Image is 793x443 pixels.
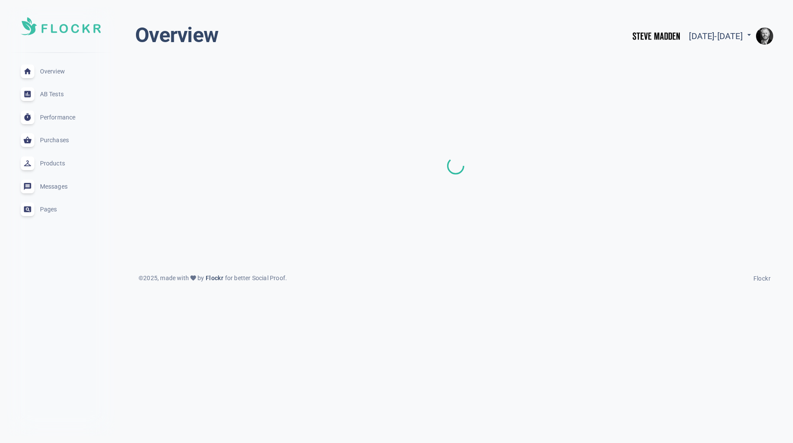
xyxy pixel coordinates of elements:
a: Performance [7,106,114,129]
span: Flockr [204,275,225,281]
a: Overview [7,60,114,83]
img: Soft UI Logo [21,17,101,35]
a: Products [7,152,114,175]
span: favorite [190,275,197,281]
img: stevemadden [630,22,682,49]
a: Purchases [7,129,114,152]
a: Flockr [753,272,771,283]
a: Flockr [204,273,225,283]
a: Messages [7,175,114,198]
h1: Overview [135,22,218,48]
div: © 2025 , made with by for better Social Proof. [133,273,292,283]
span: [DATE] - [DATE] [689,31,753,41]
img: e9922e3fc00dd5316fa4c56e6d75935f [756,27,773,45]
span: Flockr [753,275,771,282]
a: Pages [7,198,114,221]
a: AB Tests [7,82,114,106]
